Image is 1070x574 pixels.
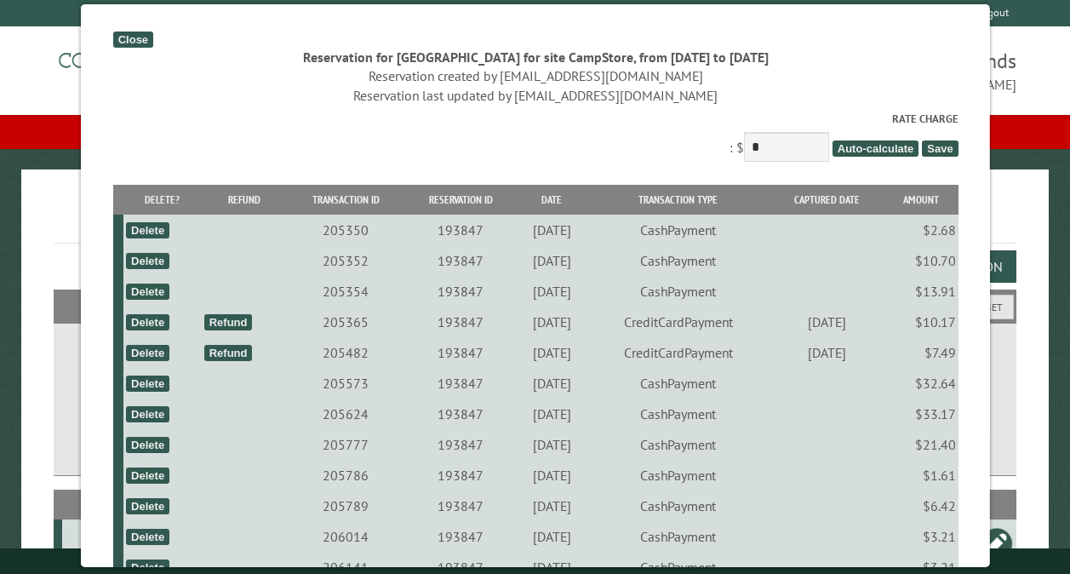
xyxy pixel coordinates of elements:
td: 205777 [287,429,404,460]
td: [DATE] [517,215,586,245]
td: 205354 [287,276,404,307]
div: Refund [203,345,252,361]
td: 205624 [287,399,404,429]
td: 193847 [404,307,517,337]
td: [DATE] [517,521,586,552]
img: Campground Commander [54,33,266,100]
div: Delete [125,468,169,484]
div: Delete [125,498,169,514]
div: Delete [125,314,169,330]
td: CashPayment [586,521,769,552]
td: [DATE] [769,307,884,337]
div: Reservation last updated by [EMAIL_ADDRESS][DOMAIN_NAME] [112,86,958,105]
div: Close [112,32,152,48]
td: CashPayment [586,491,769,521]
td: CreditCardPayment [586,307,769,337]
th: Transaction ID [287,185,404,215]
td: 193847 [404,215,517,245]
h1: Reservations [54,197,1016,244]
td: $1.61 [884,460,958,491]
td: CashPayment [586,245,769,276]
td: 193847 [404,491,517,521]
th: Site [62,490,204,519]
td: $10.70 [884,245,958,276]
td: 205365 [287,307,404,337]
td: [DATE] [769,337,884,368]
th: Amount [884,185,958,215]
td: 205573 [287,368,404,399]
td: 205789 [287,491,404,521]
span: Auto-calculate [832,141,918,157]
td: [DATE] [517,460,586,491]
td: CashPayment [586,276,769,307]
td: $32.64 [884,368,958,399]
th: Date [517,185,586,215]
div: Refund [203,314,252,330]
div: Delete [125,406,169,422]
td: [DATE] [517,399,586,429]
td: CashPayment [586,460,769,491]
div: Reservation for [GEOGRAPHIC_DATA] for site CampStore, from [DATE] to [DATE] [112,48,958,66]
div: Delete [125,437,169,453]
div: Delete [125,222,169,238]
td: 193847 [404,276,517,307]
td: 193847 [404,429,517,460]
div: Delete [125,253,169,269]
th: Transaction Type [586,185,769,215]
td: CashPayment [586,215,769,245]
td: 193847 [404,460,517,491]
td: [DATE] [517,368,586,399]
td: 193847 [404,245,517,276]
td: 193847 [404,399,517,429]
td: [DATE] [517,245,586,276]
td: $3.21 [884,521,958,552]
td: [DATE] [517,337,586,368]
td: CashPayment [586,368,769,399]
td: $7.49 [884,337,958,368]
td: $13.91 [884,276,958,307]
th: Delete? [123,185,201,215]
div: Reservation created by [EMAIL_ADDRESS][DOMAIN_NAME] [112,66,958,85]
td: 205350 [287,215,404,245]
td: $6.42 [884,491,958,521]
div: Delete [125,529,169,545]
td: 206014 [287,521,404,552]
th: Captured Date [769,185,884,215]
td: $2.68 [884,215,958,245]
td: [DATE] [517,276,586,307]
td: 205352 [287,245,404,276]
div: Delete [125,376,169,392]
td: 193847 [404,368,517,399]
td: [DATE] [517,429,586,460]
td: 193847 [404,337,517,368]
td: CashPayment [586,399,769,429]
td: CreditCardPayment [586,337,769,368]
div: CampStore [69,535,201,552]
td: $10.17 [884,307,958,337]
td: 205482 [287,337,404,368]
div: Delete [125,284,169,300]
th: Refund [201,185,287,215]
td: CashPayment [586,429,769,460]
div: Delete [125,345,169,361]
th: Reservation ID [404,185,517,215]
td: 205786 [287,460,404,491]
td: [DATE] [517,307,586,337]
td: $33.17 [884,399,958,429]
label: Rate Charge [112,111,958,127]
td: 193847 [404,521,517,552]
h2: Filters [54,290,1016,322]
span: Save [922,141,958,157]
td: $21.40 [884,429,958,460]
div: : $ [112,111,958,166]
td: [DATE] [517,491,586,521]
